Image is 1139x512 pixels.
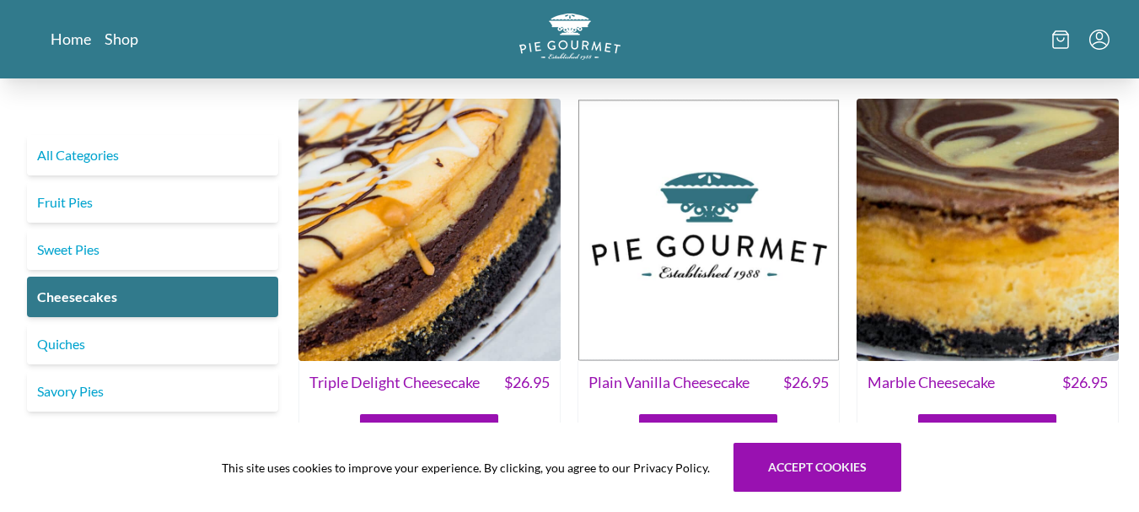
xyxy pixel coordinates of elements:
[733,443,901,492] button: Accept cookies
[639,414,777,450] button: Add to Cart
[1062,371,1108,394] span: $ 26.95
[51,29,91,49] a: Home
[27,277,278,317] a: Cheesecakes
[27,324,278,364] a: Quiches
[222,459,710,477] span: This site uses cookies to improve your experience. By clicking, you agree to our Privacy Policy.
[504,371,550,394] span: $ 26.95
[298,99,561,361] img: Triple Delight Cheesecake
[105,29,138,49] a: Shop
[868,371,995,394] span: Marble Cheesecake
[27,135,278,175] a: All Categories
[578,99,840,361] img: Plain Vanilla Cheesecake
[27,229,278,270] a: Sweet Pies
[309,371,480,394] span: Triple Delight Cheesecake
[360,414,498,450] button: Add to Cart
[27,371,278,412] a: Savory Pies
[588,371,749,394] span: Plain Vanilla Cheesecake
[1089,30,1109,50] button: Menu
[27,182,278,223] a: Fruit Pies
[519,13,621,65] a: Logo
[857,99,1119,361] img: Marble Cheesecake
[918,414,1056,450] button: Add to Cart
[519,13,621,60] img: logo
[783,371,829,394] span: $ 26.95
